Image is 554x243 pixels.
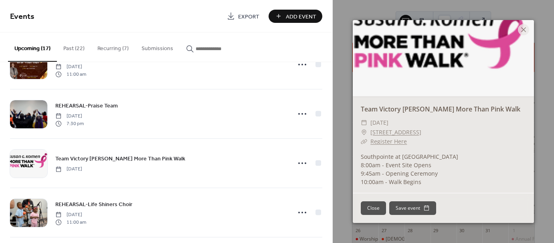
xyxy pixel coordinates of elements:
span: Events [10,9,34,24]
button: Close [361,201,386,215]
span: 11:00 am [55,71,86,78]
button: Add Event [269,10,322,23]
span: [DATE] [55,113,84,120]
div: Southpointe at [GEOGRAPHIC_DATA] 8:00am - Event Site Opens 9:45am - Opening Ceremony 10:00am - Wa... [353,152,534,186]
a: [STREET_ADDRESS] [370,128,421,137]
span: 7:30 pm [55,120,84,127]
a: REHEARSAL-Praise Team [55,101,118,110]
span: REHEARSAL-Praise Team [55,102,118,110]
a: REHEARSAL-Life Shiners Choir [55,200,132,209]
span: REHEARSAL-Life Shiners Choir [55,200,132,209]
span: Export [238,12,259,21]
div: ​ [361,118,367,128]
button: Submissions [135,32,180,61]
a: Export [221,10,265,23]
span: [DATE] [55,211,86,219]
div: ​ [361,137,367,146]
button: Recurring (7) [91,32,135,61]
button: Save event [389,201,436,215]
span: [DATE] [370,118,388,128]
span: [DATE] [55,166,82,173]
a: Register Here [370,138,407,145]
span: Add Event [286,12,316,21]
span: [DATE] [55,63,86,71]
span: Team Victory [PERSON_NAME] More Than Pink Walk [55,155,185,163]
button: Upcoming (17) [8,32,57,62]
button: Past (22) [57,32,91,61]
span: 11:00 am [55,219,86,226]
a: Team Victory [PERSON_NAME] More Than Pink Walk [55,154,185,163]
a: Team Victory [PERSON_NAME] More Than Pink Walk [361,105,520,113]
div: ​ [361,128,367,137]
